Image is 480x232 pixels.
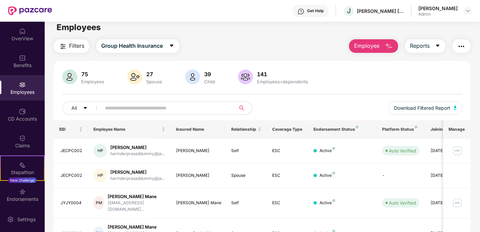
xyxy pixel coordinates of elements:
[176,148,220,154] div: [PERSON_NAME]
[96,39,179,53] button: Group Health Insurancecaret-down
[405,39,445,53] button: Reportscaret-down
[385,42,393,50] img: svg+xml;base64,PHN2ZyB4bWxucz0iaHR0cDovL3d3dy53My5vcmcvMjAwMC9zdmciIHhtbG5zOnhsaW5rPSJodHRwOi8vd3...
[61,172,83,179] div: JECPC002
[431,148,461,154] div: [DATE]
[93,169,107,182] div: HP
[54,39,89,53] button: Filters
[435,43,440,49] span: caret-down
[357,8,404,14] div: [PERSON_NAME] [PERSON_NAME]
[382,127,419,132] div: Platform Status
[108,200,165,213] div: [EMAIL_ADDRESS][DOMAIN_NAME]...
[110,169,165,175] div: [PERSON_NAME]
[231,172,262,179] div: Spouse
[57,22,101,32] span: Employees
[88,120,171,139] th: Employee Name
[320,200,335,206] div: Active
[354,42,379,50] span: Employee
[145,79,163,84] div: Spouse
[19,55,26,61] img: svg+xml;base64,PHN2ZyBpZD0iQmVuZWZpdHMiIHhtbG5zPSJodHRwOi8vd3d3LnczLm9yZy8yMDAwL3N2ZyIgd2lkdGg9Ij...
[320,172,335,179] div: Active
[169,43,174,49] span: caret-down
[110,144,165,151] div: [PERSON_NAME]
[235,101,252,115] button: search
[19,162,26,168] img: svg+xml;base64,PHN2ZyB4bWxucz0iaHR0cDovL3d3dy53My5vcmcvMjAwMC9zdmciIHdpZHRoPSIyMSIgaGVpZ2h0PSIyMC...
[108,224,165,230] div: [PERSON_NAME] Mane
[110,175,165,182] div: harinderprasaddummy@ja...
[394,104,450,112] span: Download Filtered Report
[332,172,335,174] img: svg+xml;base64,PHN2ZyB4bWxucz0iaHR0cDovL3d3dy53My5vcmcvMjAwMC9zdmciIHdpZHRoPSI4IiBoZWlnaHQ9IjgiIH...
[356,126,358,128] img: svg+xml;base64,PHN2ZyB4bWxucz0iaHR0cDovL3d3dy53My5vcmcvMjAwMC9zdmciIHdpZHRoPSI4IiBoZWlnaHQ9IjgiIH...
[59,127,78,132] span: EID
[19,135,26,142] img: svg+xml;base64,PHN2ZyBpZD0iQ2xhaW0iIHhtbG5zPSJodHRwOi8vd3d3LnczLm9yZy8yMDAwL3N2ZyIgd2lkdGg9IjIwIi...
[7,216,14,223] img: svg+xml;base64,PHN2ZyBpZD0iU2V0dGluZy0yMHgyMCIgeG1sbnM9Imh0dHA6Ly93d3cudzMub3JnLzIwMDAvc3ZnIiB3aW...
[418,12,458,17] div: Admin
[83,106,88,111] span: caret-down
[272,148,303,154] div: ESC
[93,144,107,157] div: HP
[377,163,425,188] td: -
[80,79,106,84] div: Employees
[93,196,104,210] div: PM
[226,120,267,139] th: Relationship
[332,199,335,202] img: svg+xml;base64,PHN2ZyB4bWxucz0iaHR0cDovL3d3dy53My5vcmcvMjAwMC9zdmciIHdpZHRoPSI4IiBoZWlnaHQ9IjgiIH...
[454,106,457,110] img: svg+xml;base64,PHN2ZyB4bWxucz0iaHR0cDovL3d3dy53My5vcmcvMjAwMC9zdmciIHhtbG5zOnhsaW5rPSJodHRwOi8vd3...
[171,120,226,139] th: Insured Name
[19,188,26,195] img: svg+xml;base64,PHN2ZyBpZD0iRW5kb3JzZW1lbnRzIiB4bWxucz0iaHR0cDovL3d3dy53My5vcmcvMjAwMC9zdmciIHdpZH...
[101,42,163,50] span: Group Health Insurance
[272,200,303,206] div: ESC
[8,6,52,15] img: New Pazcare Logo
[61,148,83,154] div: JECPC002
[418,5,458,12] div: [PERSON_NAME]
[176,200,220,206] div: [PERSON_NAME] Mane
[307,8,324,14] div: Get Help
[62,69,77,84] img: svg+xml;base64,PHN2ZyB4bWxucz0iaHR0cDovL3d3dy53My5vcmcvMjAwMC9zdmciIHhtbG5zOnhsaW5rPSJodHRwOi8vd3...
[238,69,253,84] img: svg+xml;base64,PHN2ZyB4bWxucz0iaHR0cDovL3d3dy53My5vcmcvMjAwMC9zdmciIHhtbG5zOnhsaW5rPSJodHRwOi8vd3...
[465,8,471,14] img: svg+xml;base64,PHN2ZyBpZD0iRHJvcGRvd24tMzJ4MzIiIHhtbG5zPSJodHRwOi8vd3d3LnczLm9yZy8yMDAwL3N2ZyIgd2...
[1,169,44,176] div: Stepathon
[389,199,416,206] div: Auto Verified
[59,42,67,50] img: svg+xml;base64,PHN2ZyB4bWxucz0iaHR0cDovL3d3dy53My5vcmcvMjAwMC9zdmciIHdpZHRoPSIyNCIgaGVpZ2h0PSIyNC...
[110,151,165,157] div: harinderprasaddummy@ja...
[457,42,465,50] img: svg+xml;base64,PHN2ZyB4bWxucz0iaHR0cDovL3d3dy53My5vcmcvMjAwMC9zdmciIHdpZHRoPSIyNCIgaGVpZ2h0PSIyNC...
[71,104,77,112] span: All
[145,71,163,78] div: 27
[80,71,106,78] div: 75
[320,148,335,154] div: Active
[235,105,248,111] span: search
[231,148,262,154] div: Self
[19,81,26,88] img: svg+xml;base64,PHN2ZyBpZD0iRW1wbG95ZWVzIiB4bWxucz0iaHR0cDovL3d3dy53My5vcmcvMjAwMC9zdmciIHdpZHRoPS...
[69,42,84,50] span: Filters
[61,200,83,206] div: JYJY0004
[19,108,26,115] img: svg+xml;base64,PHN2ZyBpZD0iQ0RfQWNjb3VudHMiIGRhdGEtbmFtZT0iQ0QgQWNjb3VudHMiIHhtbG5zPSJodHRwOi8vd3...
[425,120,466,139] th: Joining Date
[108,193,165,200] div: [PERSON_NAME] Mane
[15,216,38,223] div: Settings
[19,28,26,35] img: svg+xml;base64,PHN2ZyBpZD0iSG9tZSIgeG1sbnM9Imh0dHA6Ly93d3cudzMub3JnLzIwMDAvc3ZnIiB3aWR0aD0iMjAiIG...
[203,79,216,84] div: Child
[389,101,462,115] button: Download Filtered Report
[410,42,430,50] span: Reports
[93,127,160,132] span: Employee Name
[313,127,371,132] div: Endorsement Status
[452,197,463,208] img: manageButton
[431,200,461,206] div: [DATE]
[231,200,262,206] div: Self
[298,8,304,15] img: svg+xml;base64,PHN2ZyBpZD0iSGVscC0zMngzMiIgeG1sbnM9Imh0dHA6Ly93d3cudzMub3JnLzIwMDAvc3ZnIiB3aWR0aD...
[256,79,309,84] div: Employees+dependents
[256,71,309,78] div: 141
[62,101,104,115] button: Allcaret-down
[272,172,303,179] div: ESC
[54,120,88,139] th: EID
[185,69,200,84] img: svg+xml;base64,PHN2ZyB4bWxucz0iaHR0cDovL3d3dy53My5vcmcvMjAwMC9zdmciIHhtbG5zOnhsaW5rPSJodHRwOi8vd3...
[203,71,216,78] div: 39
[176,172,220,179] div: [PERSON_NAME]
[127,69,142,84] img: svg+xml;base64,PHN2ZyB4bWxucz0iaHR0cDovL3d3dy53My5vcmcvMjAwMC9zdmciIHhtbG5zOnhsaW5rPSJodHRwOi8vd3...
[332,147,335,150] img: svg+xml;base64,PHN2ZyB4bWxucz0iaHR0cDovL3d3dy53My5vcmcvMjAwMC9zdmciIHdpZHRoPSI4IiBoZWlnaHQ9IjgiIH...
[415,126,417,128] img: svg+xml;base64,PHN2ZyB4bWxucz0iaHR0cDovL3d3dy53My5vcmcvMjAwMC9zdmciIHdpZHRoPSI4IiBoZWlnaHQ9IjgiIH...
[8,177,37,183] div: New Challenge
[389,147,416,154] div: Auto Verified
[452,145,463,156] img: manageButton
[443,120,471,139] th: Manage
[349,39,398,53] button: Employee
[347,7,351,15] span: J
